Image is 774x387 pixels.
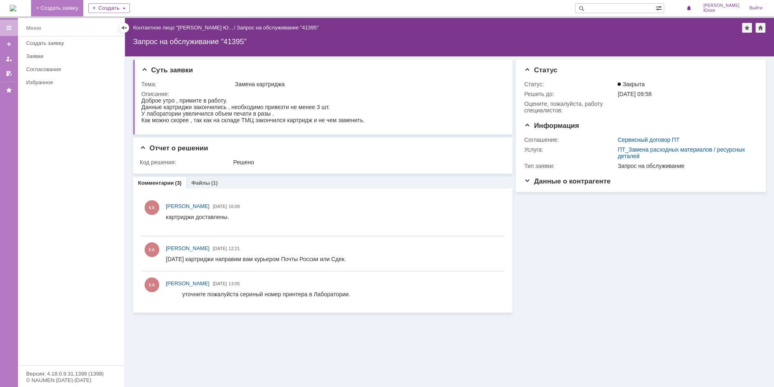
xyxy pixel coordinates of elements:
[703,8,740,13] span: Юлия
[618,163,754,169] div: Запрос на обслуживание
[175,180,182,186] div: (3)
[213,281,227,286] span: [DATE]
[166,203,210,209] span: [PERSON_NAME]
[119,23,129,33] div: Скрыть меню
[618,91,651,97] span: [DATE] 09:58
[756,23,765,33] div: Сделать домашней страницей
[233,159,501,166] div: Решено
[524,101,616,114] div: Oцените, пожалуйста, работу специалистов:
[26,40,119,46] div: Создать заявку
[133,38,766,46] div: Запрос на обслуживание "41395"
[524,163,616,169] div: Тип заявки:
[524,81,616,87] div: Статус:
[703,3,740,8] span: [PERSON_NAME]
[524,66,557,74] span: Статус
[26,371,116,376] div: Версия: 4.18.0.9.31.1398 (1398)
[618,146,745,159] a: ПТ_Замена расходных материалов / ресурсных деталей
[191,180,210,186] a: Файлы
[618,136,679,143] a: Сервисный договор ПТ
[23,37,123,49] a: Создать заявку
[166,280,210,288] a: [PERSON_NAME]
[10,5,16,11] a: Перейти на домашнюю страницу
[656,4,664,11] span: Расширенный поиск
[2,67,16,80] a: Мои согласования
[524,177,611,185] span: Данные о контрагенте
[213,246,227,251] span: [DATE]
[140,144,208,152] span: Отчет о решении
[524,146,616,153] div: Услуга:
[2,38,16,51] a: Создать заявку
[10,5,16,11] img: logo
[88,3,130,13] div: Создать
[141,66,193,74] span: Суть заявки
[618,81,645,87] span: Закрыта
[213,204,227,209] span: [DATE]
[26,23,41,33] div: Меню
[524,91,616,97] div: Решить до:
[23,50,123,63] a: Заявки
[524,136,616,143] div: Соглашение:
[26,378,116,383] div: © NAUMEN [DATE]-[DATE]
[133,25,234,31] a: Контактное лицо "[PERSON_NAME] Ю…
[138,180,174,186] a: Комментарии
[2,52,16,65] a: Мои заявки
[229,246,240,251] span: 12:21
[229,204,240,209] span: 16:09
[133,25,237,31] div: /
[166,244,210,253] a: [PERSON_NAME]
[742,23,752,33] div: Добавить в избранное
[524,122,579,130] span: Информация
[141,81,233,87] div: Тема:
[235,81,501,87] div: Замена картриджа
[211,180,218,186] div: (1)
[23,63,123,76] a: Согласования
[166,245,210,251] span: [PERSON_NAME]
[229,281,240,286] span: 13:05
[26,79,110,85] div: Избранное
[26,66,119,72] div: Согласования
[166,280,210,286] span: [PERSON_NAME]
[166,202,210,210] a: [PERSON_NAME]
[140,159,232,166] div: Код решения:
[141,91,502,97] div: Описание:
[237,25,319,31] div: Запрос на обслуживание "41395"
[26,53,119,59] div: Заявки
